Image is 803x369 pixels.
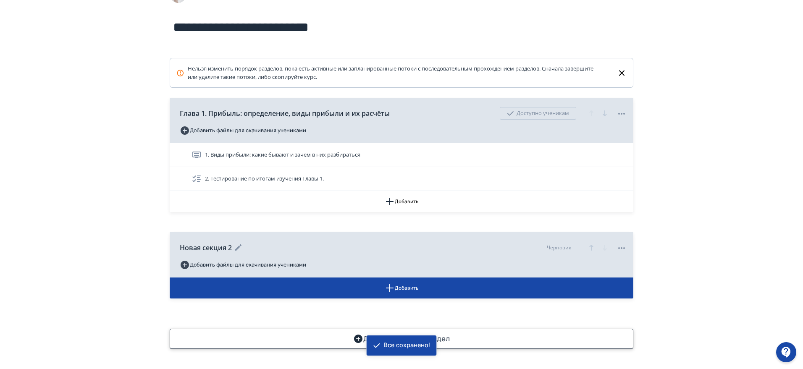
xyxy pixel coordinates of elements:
[500,107,576,120] div: Доступно ученикам
[180,108,390,118] span: Глава 1. Прибыль: определение, виды прибыли и их расчёты
[176,65,604,81] div: Нельзя изменить порядок разделов, пока есть активные или запланированные потоки с последовательны...
[170,329,633,349] button: Добавить новый раздел
[205,151,360,159] span: 1. Виды прибыли: какие бывают и зачем в них разбираться
[205,175,324,183] span: 2. Тестирование по итогам изучения Главы 1.
[547,244,571,251] div: Черновик
[180,243,232,253] span: Новая секция 2
[170,143,633,167] div: 1. Виды прибыли: какие бывают и зачем в них разбираться
[383,341,430,350] div: Все сохранено!
[170,167,633,191] div: 2. Тестирование по итогам изучения Главы 1.
[180,124,306,137] button: Добавить файлы для скачивания учениками
[170,277,633,298] button: Добавить
[180,258,306,272] button: Добавить файлы для скачивания учениками
[170,191,633,212] button: Добавить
